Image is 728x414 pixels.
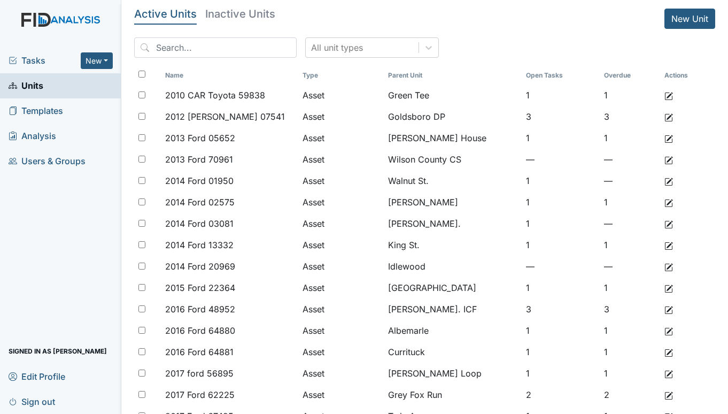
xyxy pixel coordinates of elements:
span: 2016 Ford 64881 [165,346,234,358]
span: 2017 Ford 62225 [165,388,235,401]
span: 2013 Ford 05652 [165,132,235,144]
td: Asset [298,106,384,127]
td: — [522,149,600,170]
td: 1 [600,277,660,298]
td: Asset [298,149,384,170]
td: Asset [298,298,384,320]
td: Asset [298,277,384,298]
td: 1 [600,363,660,384]
th: Toggle SortBy [522,66,600,85]
td: Green Tee [384,85,522,106]
td: [PERSON_NAME]. [384,213,522,234]
th: Toggle SortBy [600,66,660,85]
td: 1 [600,191,660,213]
a: Tasks [9,54,81,67]
td: Idlewood [384,256,522,277]
td: [PERSON_NAME] House [384,127,522,149]
td: 1 [600,341,660,363]
td: — [522,256,600,277]
span: Units [9,78,43,94]
td: 1 [522,127,600,149]
td: 3 [522,298,600,320]
td: 1 [600,127,660,149]
td: Asset [298,320,384,341]
td: 1 [600,320,660,341]
input: Toggle All Rows Selected [138,71,145,78]
input: Search... [134,37,297,58]
td: 2 [522,384,600,405]
span: 2017 ford 56895 [165,367,234,380]
th: Toggle SortBy [384,66,522,85]
td: 1 [600,234,660,256]
td: Asset [298,234,384,256]
h5: Inactive Units [205,9,275,19]
span: Sign out [9,393,55,410]
td: [PERSON_NAME] Loop [384,363,522,384]
td: 1 [522,277,600,298]
td: [GEOGRAPHIC_DATA] [384,277,522,298]
td: 1 [522,234,600,256]
span: 2014 Ford 02575 [165,196,235,209]
div: All unit types [311,41,363,54]
td: Asset [298,384,384,405]
span: Templates [9,103,63,119]
h5: Active Units [134,9,197,19]
span: 2013 Ford 70961 [165,153,233,166]
th: Actions [660,66,714,85]
span: Users & Groups [9,153,86,170]
td: Currituck [384,341,522,363]
span: 2016 Ford 64880 [165,324,235,337]
td: — [600,213,660,234]
td: Asset [298,256,384,277]
td: 1 [522,320,600,341]
td: Asset [298,191,384,213]
span: 2014 Ford 01950 [165,174,234,187]
span: Signed in as [PERSON_NAME] [9,343,107,359]
td: King St. [384,234,522,256]
td: 1 [600,85,660,106]
td: 1 [522,213,600,234]
td: Asset [298,363,384,384]
span: 2014 Ford 03081 [165,217,234,230]
td: Walnut St. [384,170,522,191]
td: Asset [298,127,384,149]
th: Toggle SortBy [298,66,384,85]
td: Wilson County CS [384,149,522,170]
th: Toggle SortBy [161,66,299,85]
a: New Unit [664,9,715,29]
td: 3 [600,106,660,127]
button: New [81,52,113,69]
td: Asset [298,85,384,106]
td: 3 [522,106,600,127]
td: 1 [522,341,600,363]
span: 2016 Ford 48952 [165,303,235,316]
td: Albemarle [384,320,522,341]
td: 1 [522,363,600,384]
td: Goldsboro DP [384,106,522,127]
td: — [600,256,660,277]
td: [PERSON_NAME]. ICF [384,298,522,320]
td: 2 [600,384,660,405]
span: Edit Profile [9,368,65,385]
td: Asset [298,341,384,363]
td: 3 [600,298,660,320]
span: 2015 Ford 22364 [165,281,235,294]
span: 2012 [PERSON_NAME] 07541 [165,110,285,123]
td: 1 [522,170,600,191]
span: Analysis [9,128,56,144]
span: 2014 Ford 20969 [165,260,235,273]
td: — [600,170,660,191]
td: — [600,149,660,170]
td: 1 [522,191,600,213]
td: 1 [522,85,600,106]
td: Grey Fox Run [384,384,522,405]
td: Asset [298,170,384,191]
td: [PERSON_NAME] [384,191,522,213]
span: 2014 Ford 13332 [165,239,234,251]
span: 2010 CAR Toyota 59838 [165,89,265,102]
td: Asset [298,213,384,234]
